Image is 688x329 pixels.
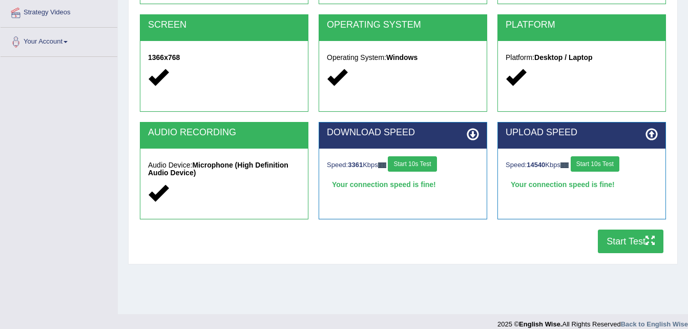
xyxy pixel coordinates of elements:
a: Back to English Wise [621,320,688,328]
div: Speed: Kbps [506,156,658,174]
h5: Operating System: [327,54,479,61]
strong: 1366x768 [148,53,180,61]
strong: Microphone (High Definition Audio Device) [148,161,288,177]
h2: AUDIO RECORDING [148,128,300,138]
img: ajax-loader-fb-connection.gif [560,162,569,168]
h2: SCREEN [148,20,300,30]
img: ajax-loader-fb-connection.gif [378,162,386,168]
h2: UPLOAD SPEED [506,128,658,138]
button: Start 10s Test [388,156,436,172]
a: Your Account [1,28,117,53]
h2: DOWNLOAD SPEED [327,128,479,138]
strong: 3361 [348,161,363,169]
h5: Audio Device: [148,161,300,177]
strong: English Wise. [519,320,562,328]
strong: Desktop / Laptop [534,53,593,61]
button: Start 10s Test [571,156,619,172]
div: Your connection speed is fine! [327,177,479,192]
div: Speed: Kbps [327,156,479,174]
h2: OPERATING SYSTEM [327,20,479,30]
h2: PLATFORM [506,20,658,30]
strong: 14540 [527,161,545,169]
strong: Windows [386,53,418,61]
div: Your connection speed is fine! [506,177,658,192]
button: Start Test [598,230,663,253]
h5: Platform: [506,54,658,61]
div: 2025 © All Rights Reserved [497,314,688,329]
